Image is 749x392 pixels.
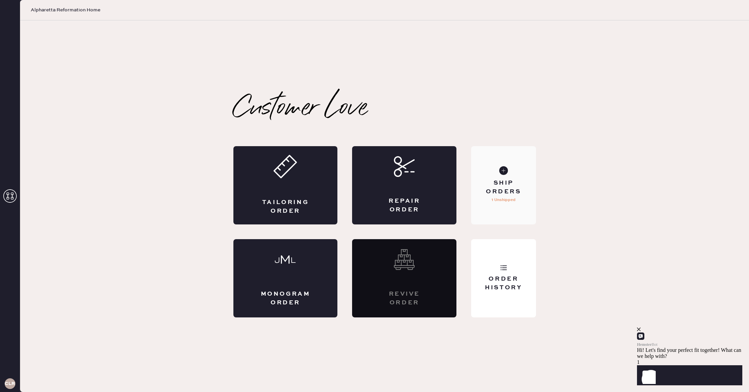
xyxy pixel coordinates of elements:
[379,290,430,307] div: Revive order
[31,7,100,13] span: Alpharetta Reformation Home
[637,302,747,391] iframe: Front Chat
[352,239,456,317] div: Interested? Contact us at care@hemster.co
[260,198,311,215] div: Tailoring Order
[5,381,15,386] h3: CLR
[476,179,530,196] div: Ship Orders
[492,196,516,204] p: 1 Unshipped
[379,197,430,214] div: Repair Order
[233,95,367,122] h2: Customer Love
[476,275,530,292] div: Order History
[260,290,311,307] div: Monogram Order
